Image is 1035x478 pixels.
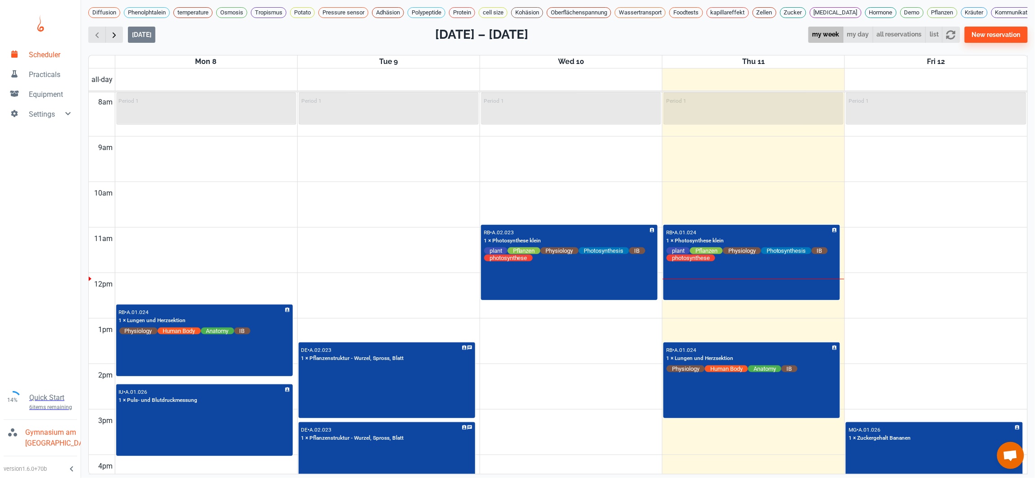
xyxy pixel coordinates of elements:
span: Adhäsion [372,8,404,17]
p: 1 × Lungen und Herzsektion [666,355,733,363]
div: Polypeptide [408,7,445,18]
span: IB [234,327,250,335]
span: Physiology [723,247,761,255]
span: Anatomy [201,327,234,335]
span: Physiology [119,327,158,335]
div: 11am [93,228,115,250]
span: Anatomy [748,365,781,373]
p: 1 × Zuckergehalt Bananen [849,434,911,442]
div: [MEDICAL_DATA] [810,7,862,18]
p: RB • [666,347,674,353]
div: temperature [173,7,213,18]
p: A.02.023 [310,427,332,433]
a: September 8, 2025 [194,55,219,68]
div: Foodtests [669,7,703,18]
span: photosynthese [667,254,715,262]
span: IB [781,365,798,373]
p: RB • [484,229,492,236]
span: Pflanzen [508,247,540,255]
div: Wassertransport [615,7,666,18]
p: Period 1 [849,98,869,104]
button: [DATE] [128,27,155,43]
span: Pressure sensor [319,8,368,17]
span: plant [667,247,690,255]
a: September 11, 2025 [740,55,767,68]
p: 1 × Photosynthese klein [484,237,541,245]
div: 1pm [97,319,115,341]
button: Previous week [88,27,106,43]
p: A.01.024 [127,309,149,315]
div: Diffusion [88,7,120,18]
p: RB • [119,309,127,315]
button: refresh [942,27,960,43]
p: 1 × Photosynthese klein [666,237,724,245]
button: Next week [105,27,123,43]
div: Pressure sensor [318,7,368,18]
p: 1 × Puls- und Blutdruckmessung [119,396,198,405]
span: Phenolphtalein [124,8,169,17]
p: A.01.024 [674,229,696,236]
div: Zellen [753,7,776,18]
div: 12pm [93,273,115,296]
span: Hormone [866,8,896,17]
span: Physiology [540,247,579,255]
div: Hormone [865,7,897,18]
span: Osmosis [217,8,247,17]
p: DE • [301,427,310,433]
button: my week [808,27,844,43]
span: Foodtests [670,8,703,17]
span: Photosynthesis [579,247,629,255]
div: Demo [900,7,924,18]
p: 1 × Pflanzenstruktur - Wurzel, Spross, Blatt [301,355,404,363]
div: Tropismus [251,7,286,18]
button: list [926,27,943,43]
div: Kräuter [961,7,988,18]
p: Period 1 [666,98,686,104]
span: Potato [291,8,314,17]
span: IB [629,247,645,255]
p: A.02.023 [310,347,332,353]
div: Osmosis [216,7,247,18]
span: IB [812,247,828,255]
span: Kohäsion [512,8,543,17]
span: Kräuter [962,8,987,17]
div: 2pm [97,364,115,387]
div: Phenolphtalein [124,7,170,18]
span: Pflanzen [690,247,723,255]
a: September 9, 2025 [377,55,400,68]
span: Zellen [753,8,776,17]
p: A.01.026 [126,389,148,395]
div: cell size [479,7,508,18]
span: Zucker [781,8,806,17]
span: temperature [174,8,212,17]
span: Pflanzen [928,8,957,17]
p: Period 1 [484,98,504,104]
span: Wassertransport [615,8,665,17]
span: [MEDICAL_DATA] [810,8,861,17]
span: Demo [901,8,923,17]
div: 10am [93,182,115,205]
p: RB • [666,229,674,236]
div: Adhäsion [372,7,404,18]
span: Human Body [158,327,201,335]
button: all reservations [873,27,926,43]
div: 9am [97,137,115,159]
div: 3pm [97,410,115,432]
span: Oberflächenspannung [547,8,611,17]
span: Polypeptide [408,8,445,17]
h2: [DATE] – [DATE] [435,25,528,44]
div: Zucker [780,7,806,18]
div: Kohäsion [511,7,543,18]
p: DE • [301,347,310,353]
span: Physiology [667,365,705,373]
p: 1 × Lungen und Herzsektion [119,317,186,325]
span: all-day [90,74,115,85]
span: cell size [479,8,507,17]
p: A.01.024 [674,347,696,353]
div: Oberflächenspannung [547,7,611,18]
span: Diffusion [89,8,120,17]
div: 4pm [97,455,115,478]
button: New reservation [965,27,1028,43]
div: Pflanzen [927,7,958,18]
p: IU • [119,389,126,395]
